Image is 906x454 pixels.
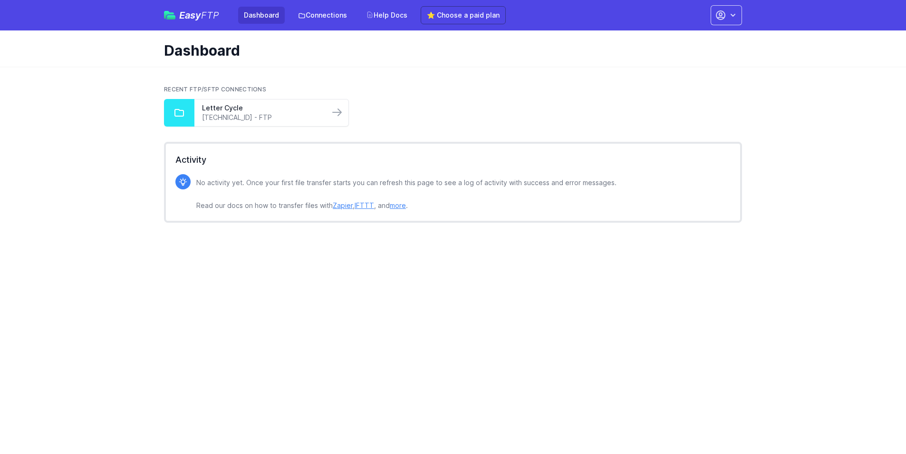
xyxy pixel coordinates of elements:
[164,10,219,20] a: EasyFTP
[164,86,742,93] h2: Recent FTP/SFTP Connections
[202,113,322,122] a: [TECHNICAL_ID] - FTP
[164,42,734,59] h1: Dashboard
[196,177,617,211] p: No activity yet. Once your first file transfer starts you can refresh this page to see a log of a...
[355,201,374,209] a: IFTTT
[421,6,506,24] a: ⭐ Choose a paid plan
[333,201,353,209] a: Zapier
[390,201,406,209] a: more
[238,7,285,24] a: Dashboard
[292,7,353,24] a: Connections
[179,10,219,20] span: Easy
[201,10,219,21] span: FTP
[360,7,413,24] a: Help Docs
[164,11,175,20] img: easyftp_logo.png
[175,153,731,167] h2: Activity
[202,103,322,113] a: Letter Cycle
